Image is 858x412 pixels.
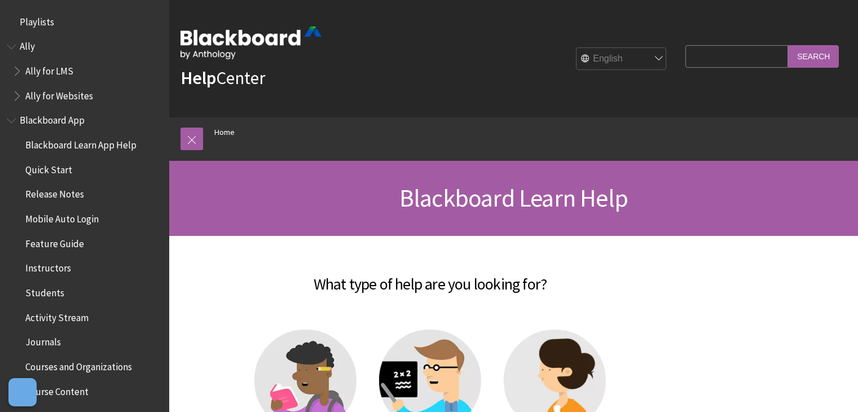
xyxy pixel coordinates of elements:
img: Blackboard by Anthology [181,27,322,59]
span: Playlists [20,12,54,28]
button: Open Preferences [8,378,37,406]
span: Ally for Websites [25,86,93,102]
span: Ally [20,37,35,52]
span: Blackboard Learn Help [399,182,628,213]
span: Blackboard Learn App Help [25,135,137,151]
nav: Book outline for Anthology Ally Help [7,37,162,106]
span: Course Content [25,382,89,397]
span: Release Notes [25,185,84,200]
span: Journals [25,333,61,348]
input: Search [788,45,839,67]
span: Blackboard App [20,111,85,126]
h2: What type of help are you looking for? [181,258,680,296]
select: Site Language Selector [577,48,667,71]
a: HelpCenter [181,67,265,89]
span: Quick Start [25,160,72,176]
strong: Help [181,67,216,89]
span: Students [25,283,64,299]
span: Ally for LMS [25,62,73,77]
span: Activity Stream [25,308,89,323]
span: Mobile Auto Login [25,209,99,225]
nav: Book outline for Playlists [7,12,162,32]
span: Instructors [25,259,71,274]
a: Home [214,125,235,139]
span: Feature Guide [25,234,84,249]
span: Courses and Organizations [25,357,132,372]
